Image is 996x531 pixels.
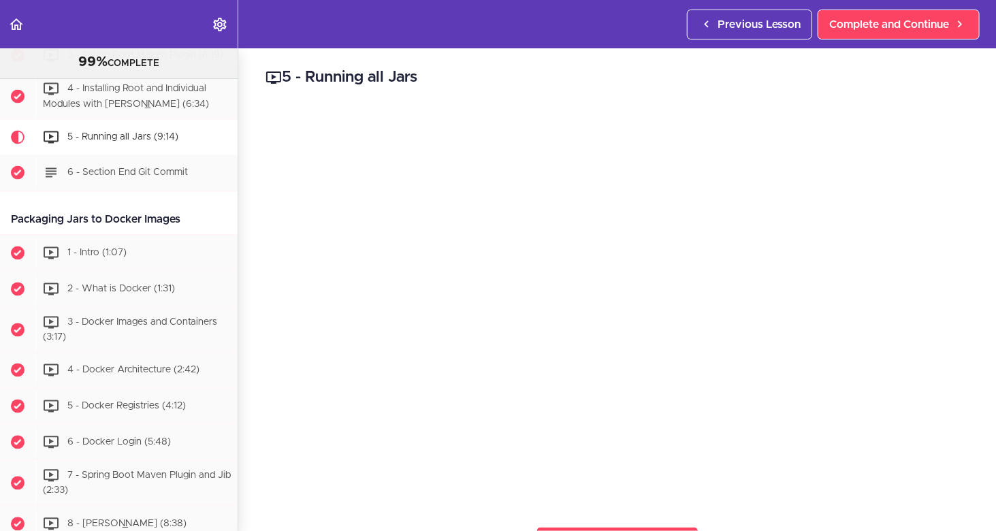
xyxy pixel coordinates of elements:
[67,402,186,411] span: 5 - Docker Registries (4:12)
[17,54,221,71] div: COMPLETE
[43,317,217,342] span: 3 - Docker Images and Containers (3:17)
[67,248,127,257] span: 1 - Intro (1:07)
[718,16,801,33] span: Previous Lesson
[67,167,188,177] span: 6 - Section End Git Commit
[67,519,187,528] span: 8 - [PERSON_NAME] (8:38)
[67,438,171,447] span: 6 - Docker Login (5:48)
[43,471,231,496] span: 7 - Spring Boot Maven Plugin and Jib (2:33)
[43,84,209,109] span: 4 - Installing Root and Individual Modules with [PERSON_NAME] (6:34)
[67,284,175,293] span: 2 - What is Docker (1:31)
[67,366,199,375] span: 4 - Docker Architecture (2:42)
[818,10,980,39] a: Complete and Continue
[8,16,25,33] svg: Back to course curriculum
[266,66,969,89] h2: 5 - Running all Jars
[212,16,228,33] svg: Settings Menu
[687,10,812,39] a: Previous Lesson
[266,110,969,505] iframe: Video Player
[829,16,949,33] span: Complete and Continue
[78,55,108,69] span: 99%
[67,132,178,142] span: 5 - Running all Jars (9:14)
